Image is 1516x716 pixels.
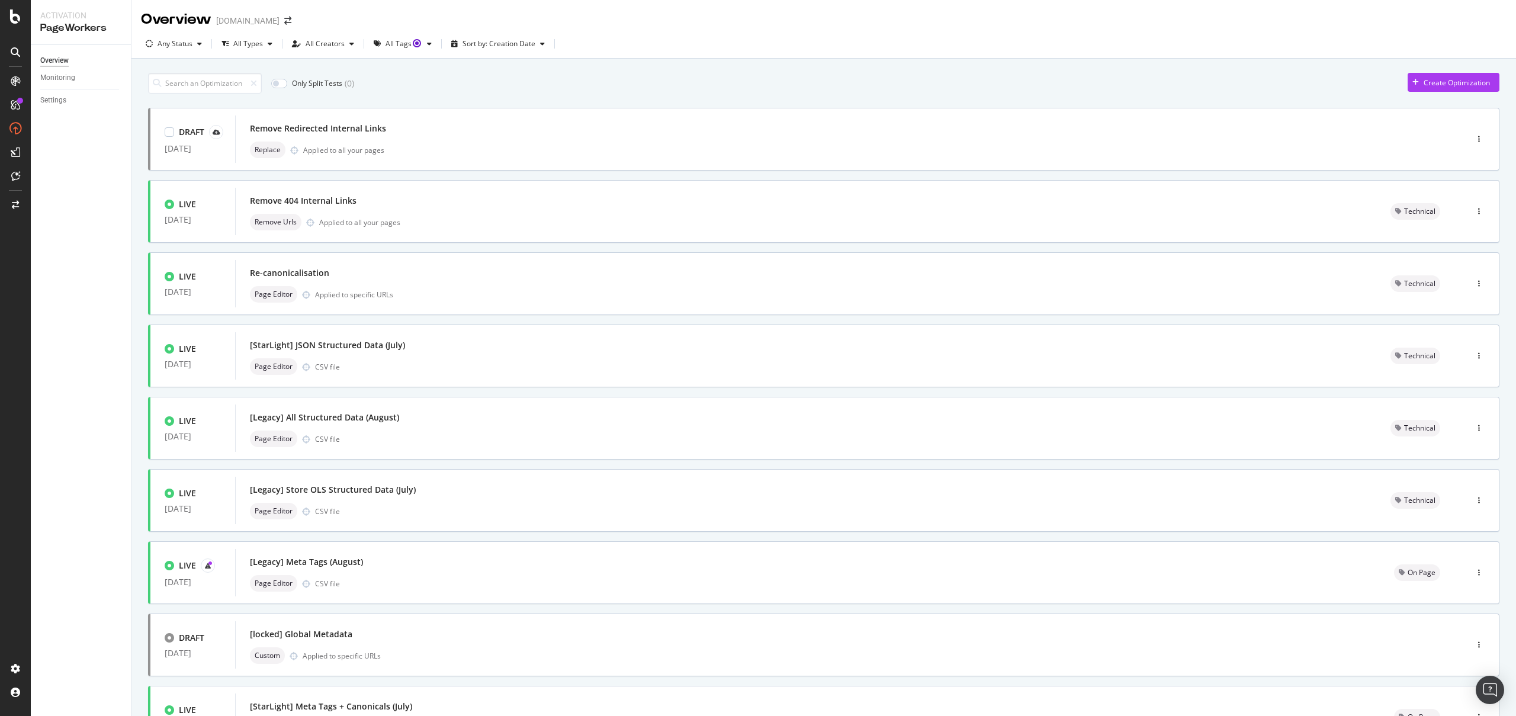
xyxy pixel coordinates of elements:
[179,704,196,716] div: LIVE
[141,9,211,30] div: Overview
[1390,275,1440,292] div: neutral label
[40,72,123,84] a: Monitoring
[250,431,297,447] div: neutral label
[250,628,352,640] div: [locked] Global Metadata
[165,504,221,513] div: [DATE]
[40,94,123,107] a: Settings
[412,38,422,49] div: Tooltip anchor
[179,126,204,138] div: DRAFT
[255,363,293,370] span: Page Editor
[141,34,207,53] button: Any Status
[179,487,196,499] div: LIVE
[287,34,359,53] button: All Creators
[179,632,204,644] div: DRAFT
[1390,203,1440,220] div: neutral label
[165,359,221,369] div: [DATE]
[40,72,75,84] div: Monitoring
[1476,676,1504,704] div: Open Intercom Messenger
[1424,78,1490,88] div: Create Optimization
[179,343,196,355] div: LIVE
[315,290,393,300] div: Applied to specific URLs
[165,432,221,441] div: [DATE]
[303,651,381,661] div: Applied to specific URLs
[165,577,221,587] div: [DATE]
[250,701,412,712] div: [StarLight] Meta Tags + Canonicals (July)
[250,556,363,568] div: [Legacy] Meta Tags (August)
[40,54,69,67] div: Overview
[250,503,297,519] div: neutral label
[1390,348,1440,364] div: neutral label
[306,40,345,47] div: All Creators
[255,291,293,298] span: Page Editor
[40,94,66,107] div: Settings
[250,267,329,279] div: Re-canonicalisation
[179,415,196,427] div: LIVE
[1404,352,1435,359] span: Technical
[250,339,405,351] div: [StarLight] JSON Structured Data (July)
[217,34,277,53] button: All Types
[462,40,535,47] div: Sort by: Creation Date
[255,219,297,226] span: Remove Urls
[250,412,399,423] div: [Legacy] All Structured Data (August)
[250,358,297,375] div: neutral label
[255,652,280,659] span: Custom
[250,286,297,303] div: neutral label
[250,214,301,230] div: neutral label
[40,21,121,35] div: PageWorkers
[250,484,416,496] div: [Legacy] Store OLS Structured Data (July)
[345,78,354,89] div: ( 0 )
[250,647,285,664] div: neutral label
[1394,564,1440,581] div: neutral label
[303,145,384,155] div: Applied to all your pages
[315,506,340,516] div: CSV file
[250,575,297,592] div: neutral label
[165,287,221,297] div: [DATE]
[447,34,550,53] button: Sort by: Creation Date
[148,73,262,94] input: Search an Optimization
[179,271,196,282] div: LIVE
[1404,208,1435,215] span: Technical
[315,362,340,372] div: CSV file
[1404,280,1435,287] span: Technical
[1408,73,1499,92] button: Create Optimization
[179,198,196,210] div: LIVE
[165,648,221,658] div: [DATE]
[255,580,293,587] span: Page Editor
[233,40,263,47] div: All Types
[165,215,221,224] div: [DATE]
[165,144,221,153] div: [DATE]
[315,579,340,589] div: CSV file
[1390,420,1440,436] div: neutral label
[369,34,436,53] button: All TagsTooltip anchor
[40,54,123,67] a: Overview
[1404,425,1435,432] span: Technical
[255,435,293,442] span: Page Editor
[284,17,291,25] div: arrow-right-arrow-left
[386,40,422,47] div: All Tags
[158,40,192,47] div: Any Status
[216,15,280,27] div: [DOMAIN_NAME]
[1404,497,1435,504] span: Technical
[40,9,121,21] div: Activation
[1390,492,1440,509] div: neutral label
[1408,569,1435,576] span: On Page
[255,508,293,515] span: Page Editor
[250,123,386,134] div: Remove Redirected Internal Links
[315,434,340,444] div: CSV file
[319,217,400,227] div: Applied to all your pages
[179,560,196,571] div: LIVE
[292,78,342,88] div: Only Split Tests
[250,195,356,207] div: Remove 404 Internal Links
[255,146,281,153] span: Replace
[250,142,285,158] div: neutral label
